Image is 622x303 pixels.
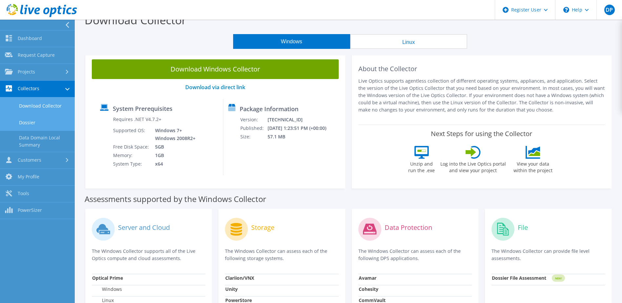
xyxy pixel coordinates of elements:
p: Live Optics supports agentless collection of different operating systems, appliances, and applica... [358,77,605,113]
label: Windows [92,286,122,293]
a: Download via direct link [185,84,245,91]
label: Unzip and run the .exe [407,159,437,174]
label: Package Information [240,106,298,112]
td: 57.1 MB [267,132,335,141]
strong: Optical Prime [92,275,123,281]
label: System Prerequisites [113,105,172,112]
td: Published: [240,124,267,132]
td: 5GB [150,143,197,151]
button: Windows [233,34,350,49]
strong: Cohesity [359,286,378,292]
h2: About the Collector [358,65,605,73]
p: The Windows Collector can assess each of the following storage systems. [225,248,338,262]
td: Supported OS: [113,126,150,143]
td: System Type: [113,160,150,168]
label: Next Steps for using the Collector [431,130,532,138]
p: The Windows Collector can assess each of the following DPS applications. [358,248,472,262]
label: File [518,224,528,231]
tspan: NEW! [555,276,561,280]
strong: Avamar [359,275,376,281]
p: The Windows Collector supports all of the Live Optics compute and cloud assessments. [92,248,205,262]
strong: Clariion/VNX [225,275,254,281]
td: 1GB [150,151,197,160]
p: The Windows Collector can provide file level assessments. [492,248,605,262]
td: Memory: [113,151,150,160]
span: DP [604,5,615,15]
td: [DATE] 1:23:51 PM (+00:00) [267,124,335,132]
label: Download Collector [85,12,186,28]
label: Storage [251,224,274,231]
a: Download Windows Collector [92,59,339,79]
td: [TECHNICAL_ID] [267,115,335,124]
td: Size: [240,132,267,141]
label: Assessments supported by the Windows Collector [85,196,266,202]
label: View your data within the project [510,159,557,174]
strong: Unity [225,286,238,292]
svg: \n [563,7,569,13]
strong: Dossier File Assessment [492,275,546,281]
label: Data Protection [385,224,432,231]
label: Server and Cloud [118,224,170,231]
label: Requires .NET V4.7.2+ [113,116,161,123]
td: x64 [150,160,197,168]
label: Log into the Live Optics portal and view your project [440,159,506,174]
td: Version: [240,115,267,124]
td: Windows 7+ Windows 2008R2+ [150,126,197,143]
td: Free Disk Space: [113,143,150,151]
button: Linux [350,34,467,49]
